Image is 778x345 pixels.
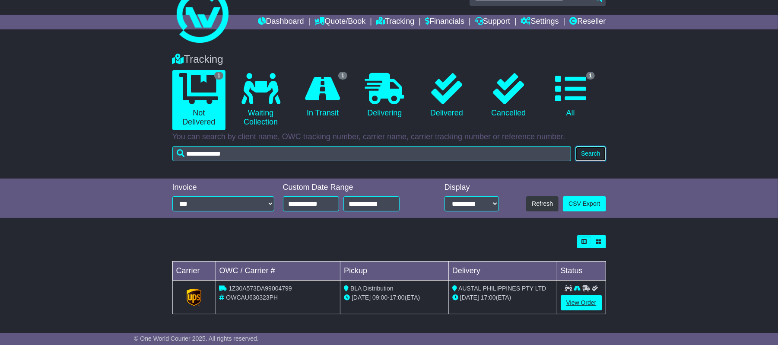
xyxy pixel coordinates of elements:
a: Dashboard [258,15,304,29]
button: Search [575,146,606,161]
a: Quote/Book [314,15,365,29]
span: OWCAU630323PH [226,294,278,301]
div: Custom Date Range [283,183,422,192]
span: © One World Courier 2025. All rights reserved. [134,335,259,342]
span: [DATE] [460,294,479,301]
a: 1 All [544,70,597,121]
a: Delivering [358,70,411,121]
span: BLA Distribution [350,285,394,292]
td: Delivery [448,262,557,281]
a: Financials [425,15,464,29]
img: GetCarrierServiceLogo [187,289,201,306]
div: Display [445,183,499,192]
span: 09:00 [372,294,387,301]
button: Refresh [526,196,559,211]
div: - (ETA) [344,293,445,302]
span: 17:00 [390,294,405,301]
span: 1 [214,72,223,80]
span: [DATE] [352,294,371,301]
a: Support [475,15,510,29]
a: 1 Not Delivered [172,70,225,130]
td: Pickup [340,262,449,281]
div: Invoice [172,183,274,192]
span: 17:00 [481,294,496,301]
a: View Order [561,295,602,310]
span: 1 [586,72,595,80]
td: Status [557,262,606,281]
a: CSV Export [563,196,606,211]
a: Settings [521,15,559,29]
span: 1 [338,72,347,80]
a: Cancelled [482,70,535,121]
div: (ETA) [452,293,553,302]
a: Reseller [569,15,606,29]
a: Waiting Collection [234,70,287,130]
td: Carrier [172,262,216,281]
td: OWC / Carrier # [216,262,340,281]
span: 1Z30A573DA99004799 [229,285,292,292]
a: Delivered [420,70,473,121]
p: You can search by client name, OWC tracking number, carrier name, carrier tracking number or refe... [172,132,606,142]
div: Tracking [168,53,610,66]
a: Tracking [376,15,414,29]
a: 1 In Transit [296,70,349,121]
span: AUSTAL PHILIPPINES PTY LTD [458,285,546,292]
